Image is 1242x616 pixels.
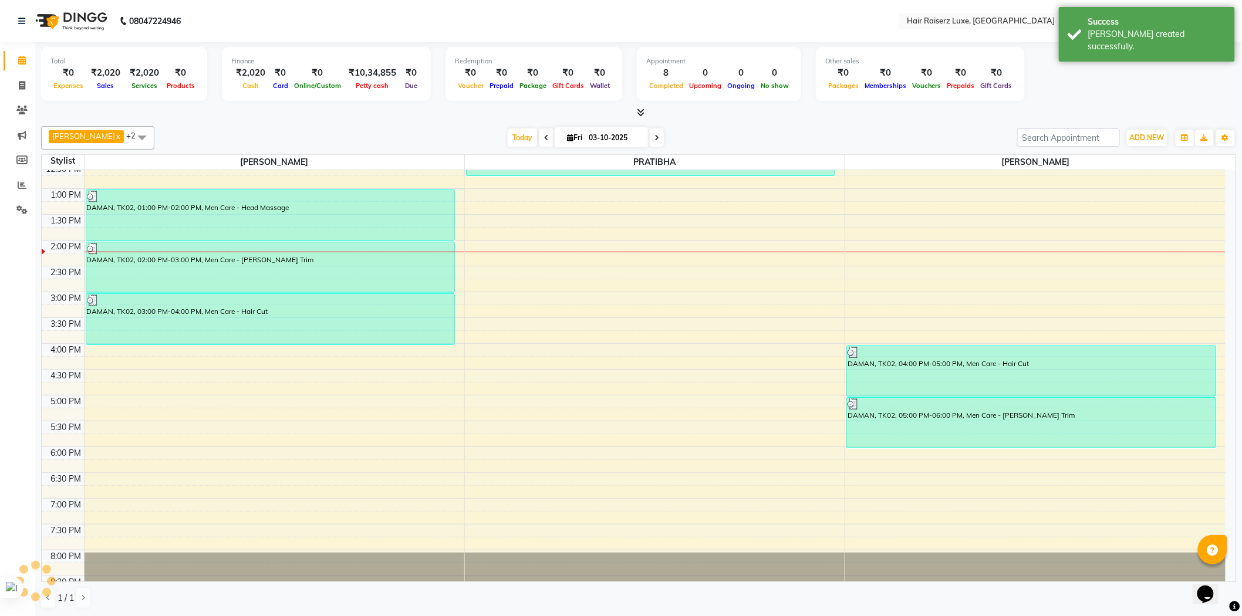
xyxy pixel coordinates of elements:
span: Memberships [862,82,909,90]
div: ₹0 [909,66,944,80]
div: ₹2,020 [231,66,270,80]
div: 5:00 PM [49,395,84,408]
span: [PERSON_NAME] [85,155,464,170]
div: ₹0 [549,66,587,80]
div: ₹0 [517,66,549,80]
input: Search Appointment [1017,128,1120,147]
div: Other sales [825,56,1015,66]
span: 1 / 1 [58,592,74,604]
div: 6:30 PM [49,473,84,485]
div: Bill created successfully. [1088,28,1226,53]
div: Success [1088,16,1226,28]
div: ₹0 [164,66,198,80]
div: 8:30 PM [49,576,84,588]
div: ₹2,020 [125,66,164,80]
div: 2:00 PM [49,241,84,253]
span: Products [164,82,198,90]
span: Completed [646,82,686,90]
div: ₹0 [270,66,291,80]
div: 4:00 PM [49,344,84,356]
div: 3:30 PM [49,318,84,330]
span: Due [402,82,420,90]
span: Prepaid [487,82,517,90]
span: Card [270,82,291,90]
div: ₹0 [455,66,487,80]
span: Online/Custom [291,82,344,90]
div: Redemption [455,56,613,66]
span: PRATIBHA [465,155,845,170]
span: Voucher [455,82,487,90]
div: ₹0 [825,66,862,80]
div: Total [50,56,198,66]
div: ₹2,020 [86,66,125,80]
span: ADD NEW [1130,133,1165,142]
span: Gift Cards [978,82,1015,90]
span: +2 [126,131,144,140]
button: ADD NEW [1127,130,1167,146]
input: 2025-10-03 [585,129,644,147]
div: 5:30 PM [49,421,84,434]
div: 7:30 PM [49,524,84,537]
a: x [115,131,120,141]
span: Fri [564,133,585,142]
span: Today [508,128,537,147]
div: DAMAN, TK02, 05:00 PM-06:00 PM, Men Care - [PERSON_NAME] Trim [847,398,1216,448]
span: Sales [95,82,117,90]
span: No show [758,82,792,90]
div: 7:00 PM [49,499,84,511]
img: logo [30,5,110,38]
div: ₹0 [944,66,978,80]
div: 1:30 PM [49,215,84,227]
span: Ongoing [724,82,758,90]
div: ₹0 [401,66,421,80]
div: 4:30 PM [49,370,84,382]
div: 8:00 PM [49,550,84,563]
div: Appointment [646,56,792,66]
span: Wallet [587,82,613,90]
div: ₹0 [50,66,86,80]
b: 08047224946 [129,5,181,38]
span: Packages [825,82,862,90]
span: Petty cash [353,82,392,90]
span: Services [129,82,160,90]
div: ₹0 [587,66,613,80]
div: DAMAN, TK02, 02:00 PM-03:00 PM, Men Care - [PERSON_NAME] Trim [86,242,454,292]
div: ₹0 [862,66,909,80]
div: Stylist [42,155,84,167]
iframe: chat widget [1193,569,1230,604]
div: 6:00 PM [49,447,84,459]
span: [PERSON_NAME] [52,131,115,141]
span: [PERSON_NAME] [845,155,1226,170]
div: ₹0 [487,66,517,80]
div: 8 [646,66,686,80]
div: 2:30 PM [49,266,84,279]
div: 0 [686,66,724,80]
div: 0 [758,66,792,80]
div: ₹10,34,855 [344,66,401,80]
span: Expenses [50,82,86,90]
div: ₹0 [978,66,1015,80]
span: Prepaids [944,82,978,90]
div: 1:00 PM [49,189,84,201]
div: DAMAN, TK02, 03:00 PM-04:00 PM, Men Care - Hair Cut [86,294,454,344]
span: Gift Cards [549,82,587,90]
div: 3:00 PM [49,292,84,304]
span: Vouchers [909,82,944,90]
div: DAMAN, TK02, 04:00 PM-05:00 PM, Men Care - Hair Cut [847,346,1216,396]
span: Cash [239,82,262,90]
span: Package [517,82,549,90]
div: DAMAN, TK02, 01:00 PM-02:00 PM, Men Care - Head Massage [86,190,454,241]
div: ₹0 [291,66,344,80]
div: 0 [724,66,758,80]
span: Upcoming [686,82,724,90]
div: Finance [231,56,421,66]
